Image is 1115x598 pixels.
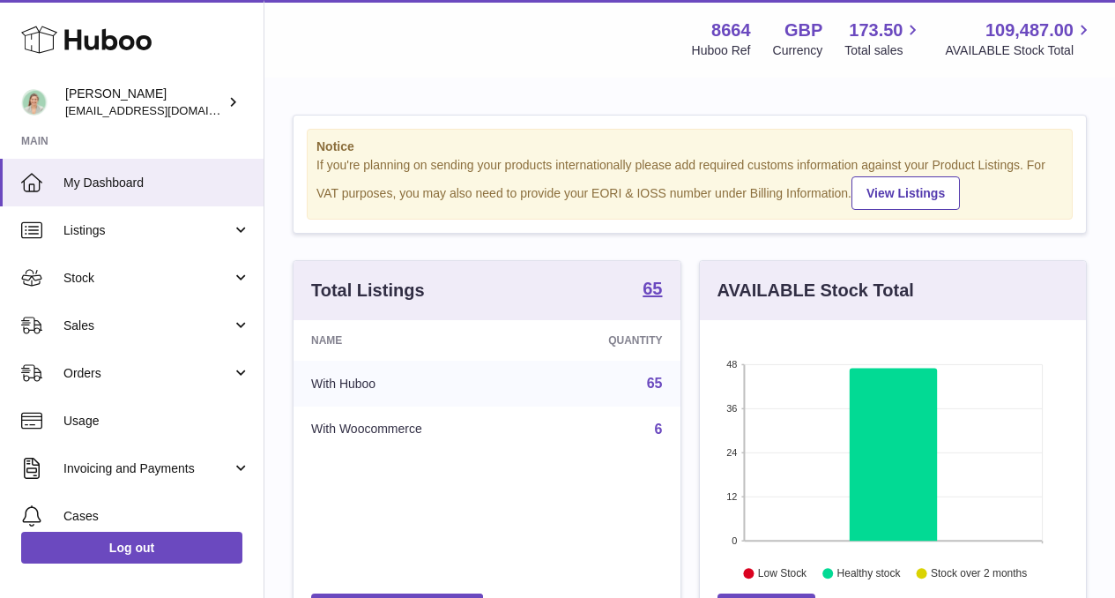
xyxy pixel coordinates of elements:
div: Huboo Ref [692,42,751,59]
text: 12 [726,491,737,502]
span: AVAILABLE Stock Total [945,42,1094,59]
strong: GBP [784,19,822,42]
a: 173.50 Total sales [844,19,923,59]
span: 173.50 [849,19,903,42]
span: Sales [63,318,232,334]
a: 6 [655,422,663,437]
h3: AVAILABLE Stock Total [717,279,914,303]
th: Name [294,320,533,361]
text: 36 [726,403,737,414]
h3: Total Listings [311,279,425,303]
span: Cases [63,508,250,525]
td: With Woocommerce [294,407,533,452]
span: Orders [63,365,232,382]
text: Stock over 2 months [931,567,1027,579]
span: [EMAIL_ADDRESS][DOMAIN_NAME] [65,103,259,117]
strong: Notice [316,138,1063,155]
a: View Listings [851,176,960,210]
span: Stock [63,270,232,287]
div: If you're planning on sending your products internationally please add required customs informati... [316,157,1063,210]
span: Total sales [844,42,923,59]
span: My Dashboard [63,175,250,191]
span: Usage [63,413,250,430]
text: 48 [726,359,737,370]
div: [PERSON_NAME] [65,86,224,119]
div: Currency [773,42,823,59]
strong: 65 [643,280,662,297]
text: Low Stock [757,567,807,579]
td: With Huboo [294,361,533,407]
a: Log out [21,532,242,564]
text: Healthy stock [836,567,901,579]
span: Listings [63,222,232,239]
a: 109,487.00 AVAILABLE Stock Total [945,19,1094,59]
strong: 8664 [711,19,751,42]
th: Quantity [533,320,680,361]
a: 65 [643,280,662,301]
img: hello@thefacialcuppingexpert.com [21,89,48,116]
a: 65 [647,376,663,391]
span: 109,487.00 [985,19,1074,42]
text: 24 [726,447,737,458]
span: Invoicing and Payments [63,460,232,477]
text: 0 [732,535,737,546]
